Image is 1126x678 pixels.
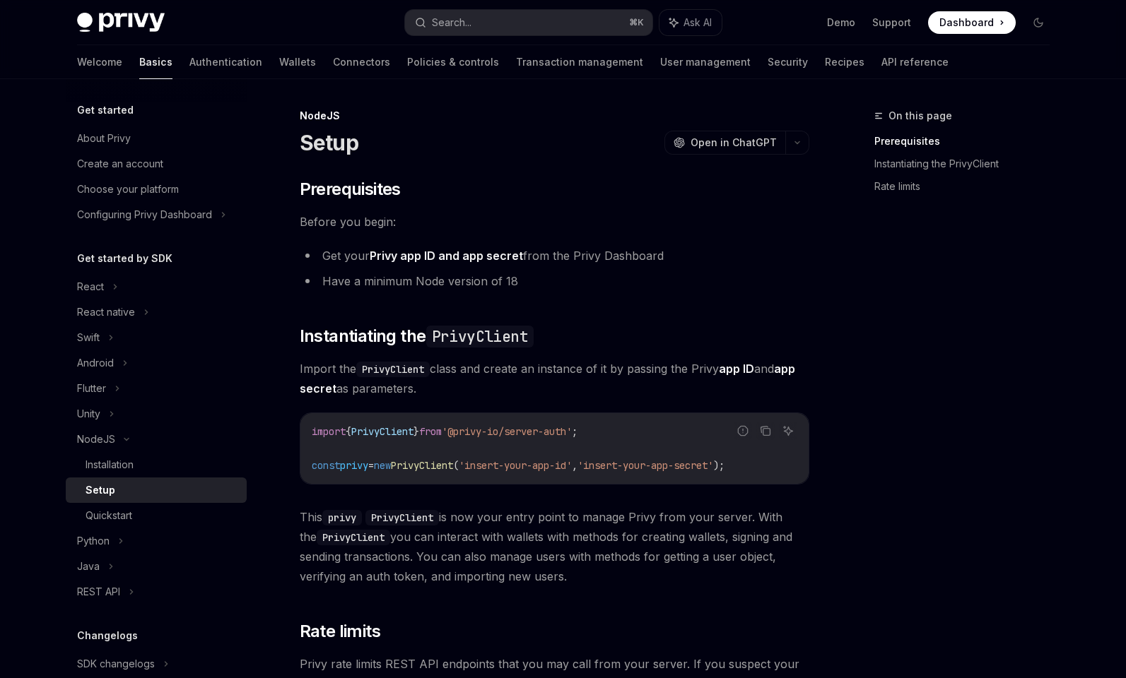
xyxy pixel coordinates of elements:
a: Policies & controls [407,45,499,79]
a: Security [768,45,808,79]
div: Android [77,355,114,371]
div: Swift [77,329,100,346]
div: REST API [77,583,120,600]
div: Configuring Privy Dashboard [77,206,212,223]
a: API reference [881,45,949,79]
span: ; [572,425,577,438]
span: PrivyClient [391,459,453,472]
button: Search...⌘K [405,10,652,35]
button: Report incorrect code [734,422,752,440]
div: Setup [86,482,115,499]
span: from [419,425,442,438]
a: Privy app ID and app secret [370,249,523,263]
img: dark logo [77,13,165,32]
span: } [414,425,419,438]
span: const [312,459,340,472]
button: Copy the contents from the code block [756,422,775,440]
a: User management [660,45,751,79]
div: NodeJS [300,109,809,123]
span: PrivyClient [351,425,414,438]
a: Basics [139,45,172,79]
span: 'insert-your-app-id' [459,459,572,472]
span: Open in ChatGPT [691,136,777,150]
span: '@privy-io/server-auth' [442,425,572,438]
a: Choose your platform [66,177,247,202]
button: Open in ChatGPT [664,131,785,155]
span: new [374,459,391,472]
button: Ask AI [659,10,722,35]
span: This is now your entry point to manage Privy from your server. With the you can interact with wal... [300,507,809,586]
div: SDK changelogs [77,655,155,672]
span: ( [453,459,459,472]
h5: Get started [77,102,134,119]
code: PrivyClient [365,510,439,525]
div: About Privy [77,130,131,147]
span: ); [713,459,725,472]
li: Have a minimum Node version of 18 [300,271,809,291]
span: Before you begin: [300,212,809,232]
div: Search... [432,14,471,31]
h5: Changelogs [77,627,138,644]
span: ⌘ K [629,17,644,28]
span: privy [340,459,368,472]
div: React [77,278,104,295]
span: On this page [889,107,952,124]
a: Recipes [825,45,864,79]
div: Installation [86,456,134,473]
a: Create an account [66,151,247,177]
div: Create an account [77,155,163,172]
code: PrivyClient [317,530,390,545]
span: 'insert-your-app-secret' [577,459,713,472]
div: React native [77,304,135,321]
a: Quickstart [66,503,247,528]
a: Support [872,16,911,30]
span: , [572,459,577,472]
a: Dashboard [928,11,1016,34]
div: NodeJS [77,431,115,448]
a: Connectors [333,45,390,79]
a: Welcome [77,45,122,79]
code: PrivyClient [356,362,430,377]
a: Transaction management [516,45,643,79]
span: { [346,425,351,438]
div: Java [77,558,100,575]
span: Rate limits [300,620,380,643]
span: Instantiating the [300,325,534,347]
span: Ask AI [684,16,712,30]
div: Unity [77,405,100,422]
div: Choose your platform [77,181,179,198]
span: = [368,459,374,472]
h1: Setup [300,130,358,155]
div: Flutter [77,380,106,397]
a: Setup [66,477,247,503]
button: Toggle dark mode [1027,11,1050,34]
a: Demo [827,16,855,30]
code: PrivyClient [426,326,534,347]
a: Authentication [189,45,262,79]
a: Rate limits [874,175,1061,198]
h5: Get started by SDK [77,250,172,267]
a: Prerequisites [874,130,1061,153]
span: import [312,425,346,438]
a: About Privy [66,126,247,151]
li: Get your from the Privy Dashboard [300,246,809,266]
a: Installation [66,452,247,477]
a: Instantiating the PrivyClient [874,153,1061,175]
span: Dashboard [939,16,994,30]
span: Import the class and create an instance of it by passing the Privy and as parameters. [300,359,809,398]
div: Python [77,533,110,549]
div: Quickstart [86,507,132,524]
a: Wallets [279,45,316,79]
strong: app ID [719,362,754,376]
span: Prerequisites [300,178,401,201]
button: Ask AI [779,422,797,440]
code: privy [322,510,362,525]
